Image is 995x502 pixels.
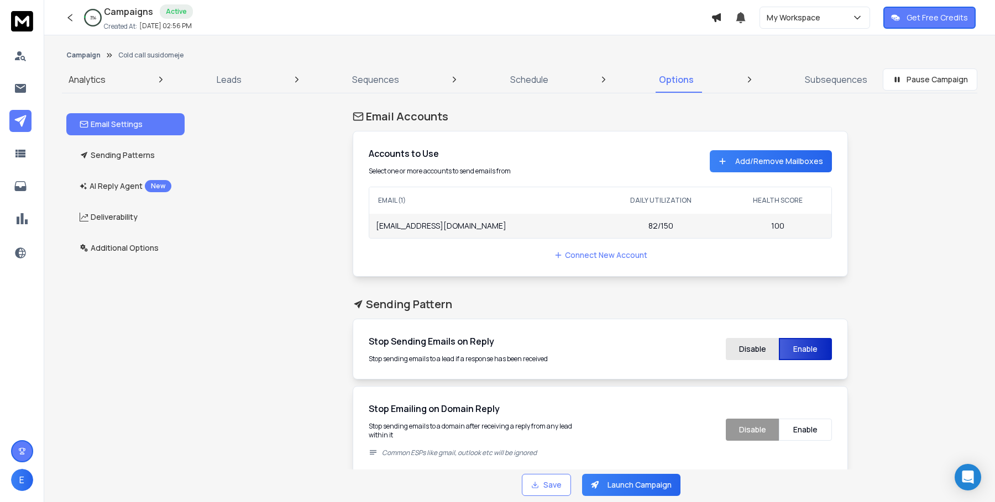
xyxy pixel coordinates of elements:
p: [DATE] 02:56 PM [139,22,192,30]
button: Campaign [66,51,101,60]
p: Created At: [104,22,137,31]
div: Open Intercom Messenger [955,464,981,490]
button: Get Free Credits [883,7,976,29]
p: Email Settings [80,119,143,130]
a: Analytics [62,66,112,93]
button: Email Settings [66,113,185,135]
h1: Campaigns [104,5,153,18]
a: Sequences [345,66,406,93]
p: Schedule [510,73,548,86]
button: E [11,469,33,491]
p: Leads [217,73,242,86]
p: Options [659,73,694,86]
a: Leads [210,66,248,93]
p: 3 % [90,14,96,21]
p: Get Free Credits [907,12,968,23]
button: Pause Campaign [883,68,977,91]
a: Schedule [504,66,555,93]
div: Active [160,4,193,19]
a: Options [652,66,700,93]
h1: Email Accounts [353,109,848,124]
p: Analytics [69,73,106,86]
a: Subsequences [798,66,874,93]
p: Cold call susidomeje [118,51,184,60]
p: Sequences [352,73,399,86]
p: Subsequences [805,73,867,86]
p: My Workspace [767,12,825,23]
